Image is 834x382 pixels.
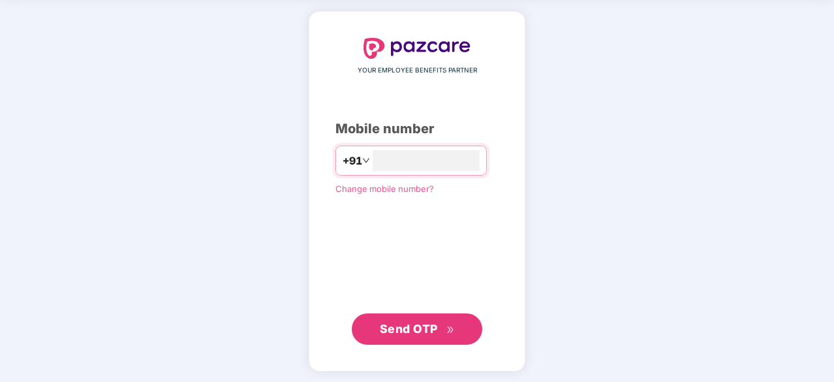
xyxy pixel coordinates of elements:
[352,313,482,345] button: Send OTPdouble-right
[362,157,370,165] span: down
[335,119,499,139] div: Mobile number
[343,153,362,169] span: +91
[335,183,434,194] a: Change mobile number?
[363,38,471,59] img: logo
[380,322,438,336] span: Send OTP
[446,326,455,334] span: double-right
[358,65,477,76] span: YOUR EMPLOYEE BENEFITS PARTNER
